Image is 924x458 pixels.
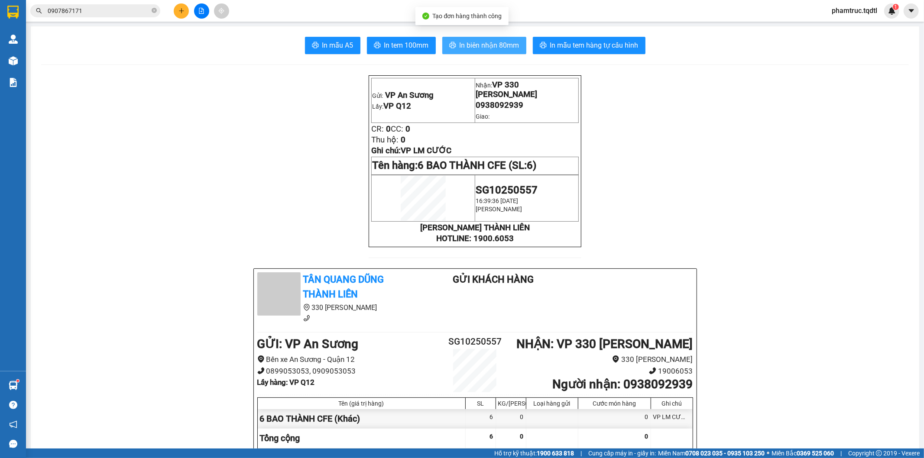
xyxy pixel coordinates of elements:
[612,355,619,363] span: environment
[303,274,384,300] b: Tân Quang Dũng Thành Liên
[894,4,897,10] span: 1
[3,9,51,28] p: Gửi:
[528,400,576,407] div: Loại hàng gửi
[651,409,693,429] div: VP LM CƯỚC
[257,354,439,365] li: Bến xe An Sương - Quận 12
[405,124,410,134] span: 0
[37,57,68,67] span: 300.000
[537,450,574,457] strong: 1900 633 818
[174,3,189,19] button: plus
[904,3,919,19] button: caret-down
[305,37,360,54] button: printerIn mẫu A5
[16,40,44,50] span: VP Q12
[372,90,474,100] p: Gửi:
[322,40,353,51] span: In mẫu A5
[258,409,466,429] div: 6 BAO THÀNH CFE (Khác)
[257,378,315,387] b: Lấy hàng : VP Q12
[371,135,399,145] span: Thu hộ:
[383,101,411,111] span: VP Q12
[476,100,523,110] span: 0938092939
[52,25,100,35] span: 0916421599
[3,41,44,49] span: Lấy:
[257,337,359,351] b: GỬI : VP An Sương
[494,448,574,458] span: Hỗ trợ kỹ thuật:
[9,78,18,87] img: solution-icon
[198,8,204,14] span: file-add
[453,274,534,285] b: Gửi khách hàng
[540,42,547,50] span: printer
[257,365,439,377] li: 0899053053, 0909053053
[772,448,834,458] span: Miền Bắc
[214,3,229,19] button: aim
[22,57,35,67] span: CC:
[533,37,645,54] button: printerIn mẫu tem hàng tự cấu hình
[436,234,514,243] strong: HOTLINE: 1900.6053
[649,367,656,374] span: phone
[476,184,538,196] span: SG10250557
[420,223,530,232] strong: [PERSON_NAME] THÀNH LIÊN
[371,146,451,155] span: Ghi chú:
[527,159,536,171] span: 6)
[840,448,842,458] span: |
[767,452,769,455] span: ⚪️
[401,135,405,145] span: 0
[476,80,578,99] p: Nhận:
[257,367,265,374] span: phone
[442,37,526,54] button: printerIn biên nhận 80mm
[433,13,502,19] span: Tạo đơn hàng thành công
[468,400,493,407] div: SL
[152,7,157,15] span: close-circle
[194,3,209,19] button: file-add
[888,7,896,15] img: icon-new-feature
[516,337,693,351] b: NHẬN : VP 330 [PERSON_NAME]
[876,450,882,456] span: copyright
[490,433,493,440] span: 6
[9,381,18,390] img: warehouse-icon
[580,400,648,407] div: Cước món hàng
[52,44,130,54] span: [GEOGRAPHIC_DATA]
[588,448,656,458] span: Cung cấp máy in - giấy in:
[552,377,693,391] b: Người nhận : 0938092939
[218,8,224,14] span: aim
[372,159,536,171] span: Tên hàng:
[498,400,524,407] div: KG/[PERSON_NAME]
[797,450,834,457] strong: 0369 525 060
[422,13,429,19] span: check-circle
[312,42,319,50] span: printer
[511,365,693,377] li: 19006053
[52,5,114,24] span: VP 330 [PERSON_NAME]
[580,448,582,458] span: |
[908,7,915,15] span: caret-down
[9,440,17,448] span: message
[9,420,17,429] span: notification
[52,36,130,53] span: Giao:
[511,354,693,365] li: 330 [PERSON_NAME]
[391,124,403,134] span: CC:
[658,448,765,458] span: Miền Nam
[303,315,310,322] span: phone
[476,80,537,99] span: VP 330 [PERSON_NAME]
[260,400,463,407] div: Tên (giá trị hàng)
[17,57,22,67] span: 0
[372,103,411,110] span: Lấy:
[418,159,536,171] span: 6 BAO THÀNH CFE (SL:
[466,409,496,429] div: 6
[550,40,639,51] span: In mẫu tem hàng tự cấu hình
[578,409,651,429] div: 0
[9,35,18,44] img: warehouse-icon
[476,206,522,213] span: [PERSON_NAME]
[257,355,265,363] span: environment
[476,197,518,204] span: 16:39:36 [DATE]
[3,57,15,67] span: CR:
[7,6,19,19] img: logo-vxr
[385,90,434,100] span: VP An Sương
[152,8,157,13] span: close-circle
[16,380,19,382] sup: 1
[3,29,51,39] span: 0978816381
[384,40,429,51] span: In tem 100mm
[9,56,18,65] img: warehouse-icon
[3,9,40,28] span: VP An Sương
[371,124,384,134] span: CR:
[401,146,451,155] span: VP LM CƯỚC
[825,5,884,16] span: phamtruc.tqdtl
